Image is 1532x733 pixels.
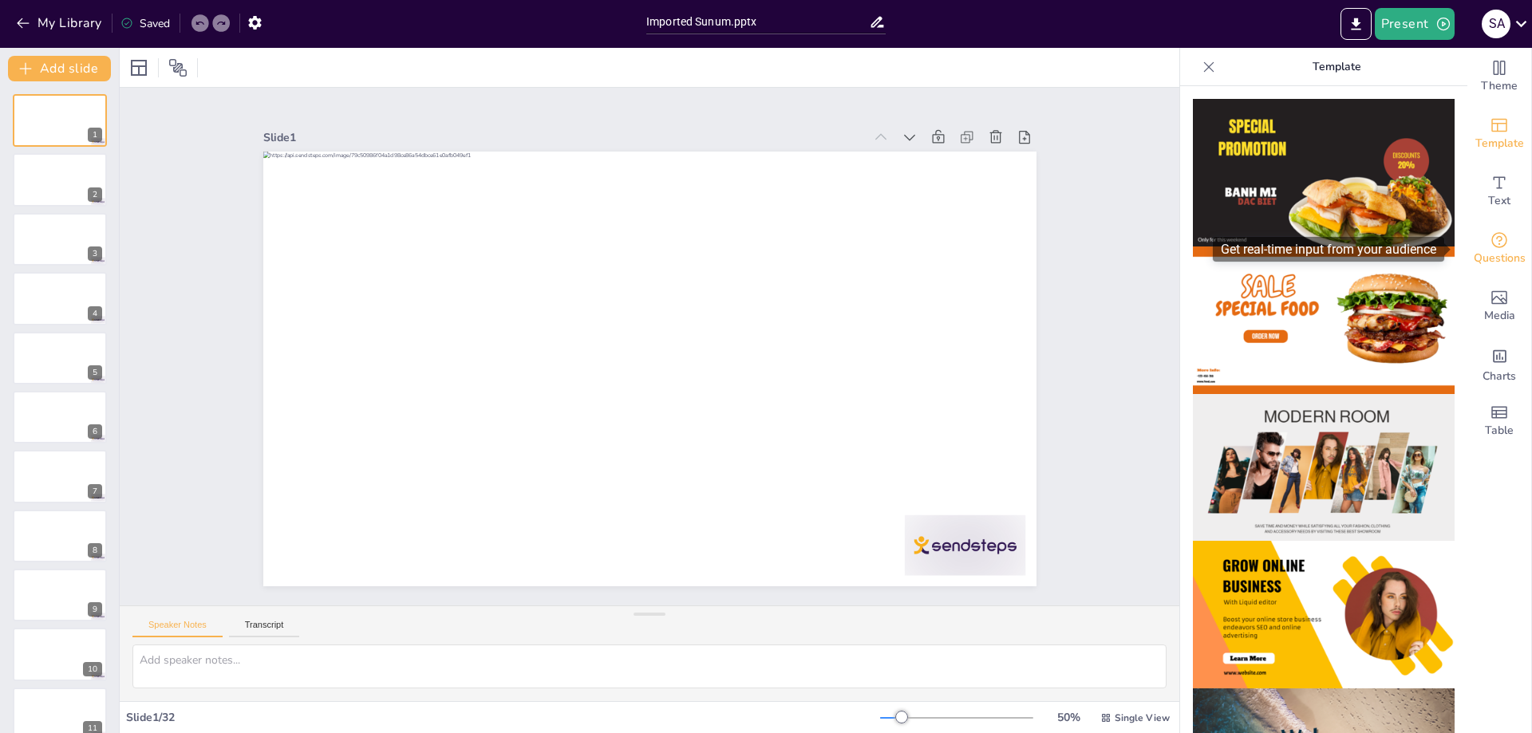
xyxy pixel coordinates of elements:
div: Get real-time input from your audience [1467,220,1531,278]
div: 2 [88,187,102,202]
div: Add ready made slides [1467,105,1531,163]
div: 6 [13,391,107,443]
input: Insert title [646,10,869,33]
div: 1 [13,94,107,147]
div: Add text boxes [1467,163,1531,220]
div: Layout [126,55,152,81]
div: 8 [13,510,107,562]
button: Present [1375,8,1455,40]
div: S A [1482,10,1510,38]
div: Add images, graphics, shapes or video [1467,278,1531,335]
div: 3 [13,213,107,266]
span: Text [1488,192,1510,210]
div: 5 [88,365,102,380]
button: My Library [12,10,109,36]
img: thumb-1.png [1193,99,1455,246]
button: S A [1482,8,1510,40]
div: Saved [120,16,170,31]
span: Position [168,58,188,77]
div: 9 [13,569,107,621]
div: 10 [83,662,102,676]
img: thumb-3.png [1193,394,1455,542]
div: Add charts and graphs [1467,335,1531,392]
div: 9 [88,602,102,617]
p: Template [1222,48,1451,86]
div: 4 [88,306,102,321]
div: Change the overall theme [1467,48,1531,105]
button: Add slide [8,56,111,81]
button: Export to PowerPoint [1340,8,1372,40]
div: 6 [88,424,102,439]
div: 3 [88,246,102,261]
span: Questions [1474,250,1526,267]
div: Get real-time input from your audience [1213,237,1444,262]
div: 10 [13,628,107,680]
span: Template [1475,135,1524,152]
img: thumb-4.png [1193,541,1455,688]
div: Slide 1 [314,54,904,194]
img: thumb-2.png [1193,246,1455,394]
span: Media [1484,307,1515,325]
span: Table [1485,422,1514,439]
div: 7 [13,450,107,502]
div: 50 % [1049,710,1088,725]
span: Charts [1483,368,1516,385]
span: Single View [1115,711,1170,724]
div: Add a table [1467,392,1531,450]
div: 8 [88,543,102,558]
div: 7 [88,484,102,499]
button: Transcript [229,620,300,637]
button: Speaker Notes [132,620,223,637]
div: Slide 1 / 32 [126,710,880,725]
div: 2 [13,153,107,206]
div: 4 [13,272,107,325]
div: 1 [88,128,102,142]
span: Theme [1481,77,1518,95]
div: 5 [13,332,107,384]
